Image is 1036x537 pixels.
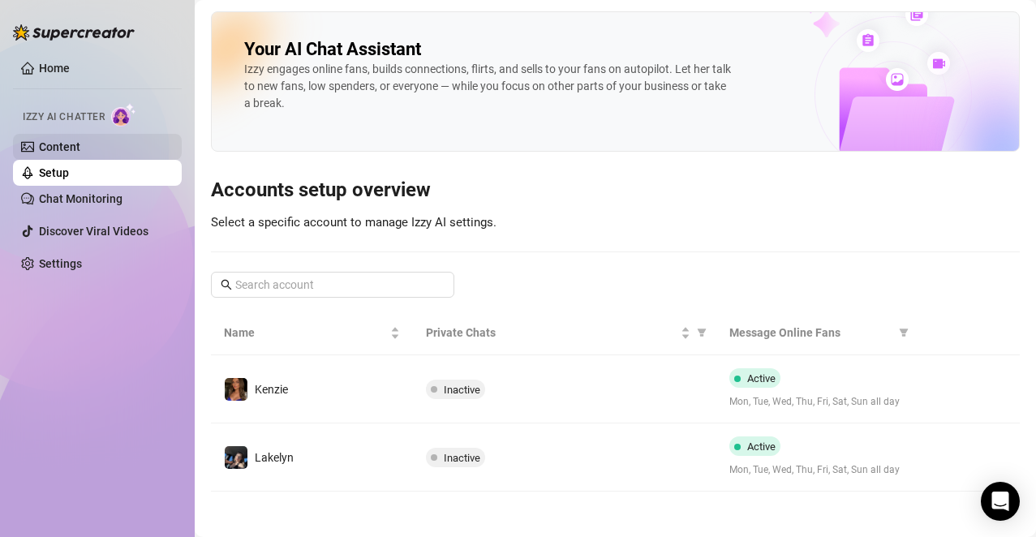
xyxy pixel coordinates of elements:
span: Izzy AI Chatter [23,110,105,125]
img: Lakelyn [225,446,247,469]
span: search [221,279,232,290]
span: filter [896,320,912,345]
span: Active [747,372,776,384]
th: Private Chats [413,311,716,355]
input: Search account [235,276,432,294]
img: Kenzie [225,378,247,401]
span: Mon, Tue, Wed, Thu, Fri, Sat, Sun all day [729,394,905,410]
span: Select a specific account to manage Izzy AI settings. [211,215,497,230]
h2: Your AI Chat Assistant [244,38,421,61]
span: Kenzie [255,383,288,396]
a: Settings [39,257,82,270]
a: Home [39,62,70,75]
div: Izzy engages online fans, builds connections, flirts, and sells to your fans on autopilot. Let he... [244,61,731,112]
span: Inactive [444,384,480,396]
span: Name [224,324,387,342]
span: Active [747,440,776,453]
img: logo-BBDzfeDw.svg [13,24,135,41]
span: Inactive [444,452,480,464]
a: Setup [39,166,69,179]
a: Discover Viral Videos [39,225,148,238]
span: Message Online Fans [729,324,892,342]
img: AI Chatter [111,103,136,127]
a: Content [39,140,80,153]
span: Lakelyn [255,451,294,464]
span: Private Chats [426,324,677,342]
span: filter [697,328,707,337]
div: Open Intercom Messenger [981,482,1020,521]
span: filter [899,328,909,337]
span: Mon, Tue, Wed, Thu, Fri, Sat, Sun all day [729,462,905,478]
h3: Accounts setup overview [211,178,1020,204]
span: filter [694,320,710,345]
a: Chat Monitoring [39,192,123,205]
th: Name [211,311,413,355]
